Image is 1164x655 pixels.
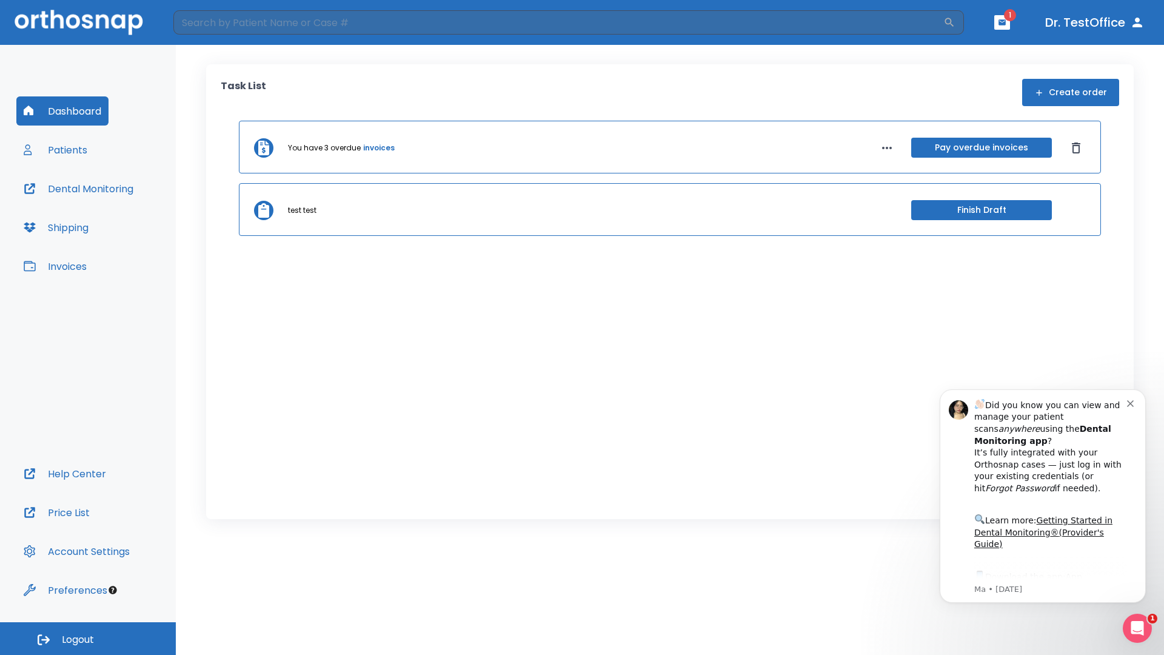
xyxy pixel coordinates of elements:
[1040,12,1149,33] button: Dr. TestOffice
[16,537,137,566] button: Account Settings
[221,79,266,106] p: Task List
[173,10,943,35] input: Search by Patient Name or Case #
[16,498,97,527] button: Price List
[1123,614,1152,643] iframe: Intercom live chat
[53,213,206,224] p: Message from Ma, sent 3w ago
[16,174,141,203] button: Dental Monitoring
[363,143,395,153] a: invoices
[921,371,1164,622] iframe: Intercom notifications message
[1066,138,1086,158] button: Dismiss
[16,576,115,605] button: Preferences
[16,459,113,488] button: Help Center
[107,585,118,596] div: Tooltip anchor
[16,252,94,281] button: Invoices
[16,135,95,164] button: Patients
[911,138,1052,158] button: Pay overdue invoices
[53,198,206,260] div: Download the app: | ​ Let us know if you need help getting started!
[62,633,94,647] span: Logout
[288,205,316,216] p: test test
[1148,614,1157,623] span: 1
[1004,9,1016,21] span: 1
[206,26,215,36] button: Dismiss notification
[16,96,109,126] button: Dashboard
[16,213,96,242] button: Shipping
[53,201,161,223] a: App Store
[288,143,361,153] p: You have 3 overdue
[15,10,143,35] img: Orthosnap
[1022,79,1119,106] button: Create order
[911,200,1052,220] button: Finish Draft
